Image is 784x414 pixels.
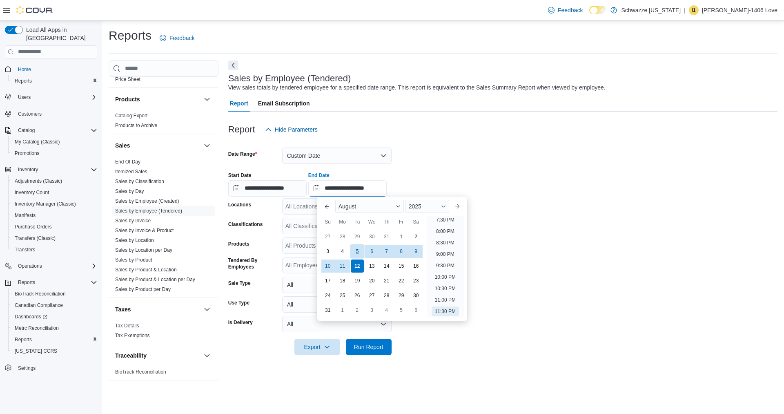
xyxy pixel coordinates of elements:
a: Transfers (Classic) [11,233,59,243]
button: Traceability [115,351,200,360]
button: Reports [8,334,100,345]
button: Traceability [202,351,212,360]
div: day-1 [395,230,408,243]
span: Metrc Reconciliation [15,325,59,331]
span: Email Subscription [258,95,310,112]
div: day-28 [380,289,393,302]
div: day-5 [350,244,364,258]
button: Inventory Count [8,187,100,198]
div: Taxes [109,321,218,344]
span: Products to Archive [115,122,157,129]
div: day-6 [365,245,379,258]
p: [PERSON_NAME]-1406 Love [702,5,777,15]
ul: Time [427,216,464,318]
a: Transfers [11,245,38,255]
a: Inventory Count [11,188,53,197]
div: day-23 [410,274,423,287]
span: Home [18,66,31,73]
li: 9:30 PM [433,261,458,271]
span: Sales by Product & Location [115,266,177,273]
span: Promotions [11,148,97,158]
button: Products [115,95,200,103]
li: 8:30 PM [433,238,458,248]
input: Press the down key to enter a popover containing a calendar. Press the escape key to close the po... [308,180,387,197]
a: Tax Exemptions [115,333,150,338]
span: Sales by Location per Day [115,247,172,253]
span: Reports [15,78,32,84]
button: Inventory [15,165,41,175]
li: 10:30 PM [432,284,459,293]
span: Inventory Count [15,189,49,196]
button: Users [15,92,34,102]
button: Users [2,92,100,103]
span: Dashboards [15,313,47,320]
span: Report [230,95,248,112]
span: Feedback [558,6,583,14]
span: Sales by Classification [115,178,164,185]
span: Promotions [15,150,40,157]
a: Metrc Reconciliation [11,323,62,333]
span: Catalog Export [115,112,147,119]
span: Price Sheet [115,76,140,83]
span: Canadian Compliance [11,300,97,310]
button: Transfers (Classic) [8,233,100,244]
li: 9:00 PM [433,249,458,259]
div: Th [380,215,393,228]
span: BioTrack Reconciliation [11,289,97,299]
a: BioTrack Reconciliation [11,289,69,299]
input: Press the down key to open a popover containing a calendar. [228,180,307,197]
a: Products to Archive [115,123,157,128]
div: Sales [109,157,218,298]
span: Purchase Orders [11,222,97,232]
h3: Products [115,95,140,103]
button: Home [2,63,100,75]
span: I1 [692,5,696,15]
a: Sales by Product & Location [115,267,177,273]
span: Tax Exemptions [115,332,150,339]
div: Button. Open the year selector. 2025 is currently selected. [405,200,449,213]
nav: Complex example [5,60,97,395]
span: Catalog [15,125,97,135]
span: My Catalog (Classic) [15,139,60,145]
a: Dashboards [8,311,100,322]
button: [US_STATE] CCRS [8,345,100,357]
span: Sales by Employee (Created) [115,198,179,204]
span: Settings [18,365,36,371]
div: day-28 [336,230,349,243]
span: Adjustments (Classic) [11,176,97,186]
div: day-19 [351,274,364,287]
div: day-12 [351,260,364,273]
button: Adjustments (Classic) [8,175,100,187]
div: day-1 [336,304,349,317]
a: Manifests [11,210,39,220]
div: day-4 [336,245,349,258]
a: Sales by Invoice [115,218,151,224]
span: Operations [15,261,97,271]
div: day-2 [351,304,364,317]
div: day-27 [365,289,379,302]
a: End Of Day [115,159,140,165]
button: BioTrack Reconciliation [8,288,100,300]
label: Classifications [228,221,263,228]
span: Adjustments (Classic) [15,178,62,184]
span: End Of Day [115,159,140,165]
button: Sales [202,141,212,150]
a: Reports [11,335,35,345]
a: Customers [15,109,45,119]
div: day-14 [380,260,393,273]
span: Tax Details [115,322,139,329]
div: Pricing [109,74,218,87]
div: View sales totals by tendered employee for a specified date range. This report is equivalent to t... [228,83,606,92]
label: End Date [308,172,330,179]
div: day-6 [410,304,423,317]
button: Next month [451,200,464,213]
span: Sales by Invoice [115,217,151,224]
button: All [282,277,392,293]
span: Users [15,92,97,102]
a: Purchase Orders [11,222,55,232]
button: Catalog [15,125,38,135]
div: Tu [351,215,364,228]
button: Inventory [2,164,100,175]
button: Inventory Manager (Classic) [8,198,100,210]
label: Sale Type [228,280,251,286]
